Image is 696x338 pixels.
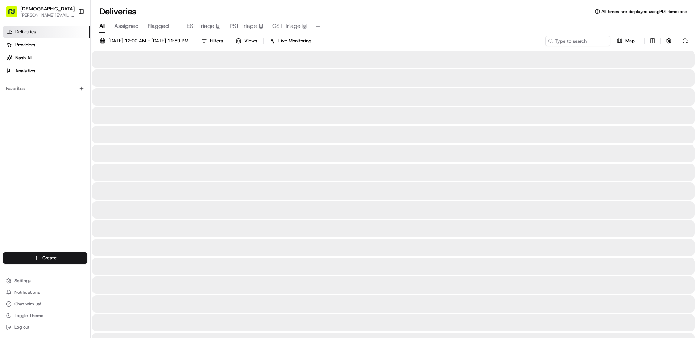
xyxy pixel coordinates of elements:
div: Favorites [3,83,87,94]
button: Refresh [680,36,690,46]
span: Settings [14,278,31,284]
span: [DATE] 12:00 AM - [DATE] 11:59 PM [108,38,188,44]
button: Notifications [3,287,87,297]
button: Live Monitoring [266,36,315,46]
h1: Deliveries [99,6,136,17]
span: Flagged [148,22,169,30]
span: Toggle Theme [14,313,43,318]
button: [PERSON_NAME][EMAIL_ADDRESS][DOMAIN_NAME] [20,12,75,18]
span: Views [244,38,257,44]
span: Filters [210,38,223,44]
span: Map [625,38,635,44]
span: Create [42,255,57,261]
button: [DEMOGRAPHIC_DATA] [20,5,75,12]
span: Log out [14,324,29,330]
a: Deliveries [3,26,90,38]
button: Views [232,36,260,46]
span: CST Triage [272,22,301,30]
a: Analytics [3,65,90,77]
span: All [99,22,105,30]
span: PST Triage [229,22,257,30]
span: Assigned [114,22,139,30]
span: Notifications [14,290,40,295]
button: Map [613,36,638,46]
span: Chat with us! [14,301,41,307]
a: Nash AI [3,52,90,64]
span: Analytics [15,68,35,74]
span: Deliveries [15,29,36,35]
span: EST Triage [187,22,214,30]
span: Providers [15,42,35,48]
button: Settings [3,276,87,286]
button: [DATE] 12:00 AM - [DATE] 11:59 PM [96,36,192,46]
span: Live Monitoring [278,38,311,44]
button: Log out [3,322,87,332]
button: Chat with us! [3,299,87,309]
input: Type to search [545,36,610,46]
span: All times are displayed using PDT timezone [601,9,687,14]
button: [DEMOGRAPHIC_DATA][PERSON_NAME][EMAIL_ADDRESS][DOMAIN_NAME] [3,3,75,20]
button: Toggle Theme [3,310,87,321]
button: Filters [198,36,226,46]
span: Nash AI [15,55,32,61]
a: Providers [3,39,90,51]
button: Create [3,252,87,264]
